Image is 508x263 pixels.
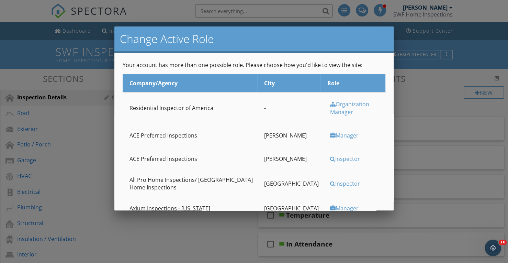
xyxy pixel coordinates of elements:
td: All Pro Home Inspections/ [GEOGRAPHIC_DATA] Home Inspections [123,171,257,197]
td: - [257,92,320,124]
div: Manager [330,132,381,139]
h2: Change Active Role [120,32,388,46]
div: Organization Manager [330,100,381,116]
th: Role [320,74,385,92]
th: City [257,74,320,92]
span: 10 [499,240,507,245]
td: ACE Preferred Inspections [123,147,257,171]
td: Axium Inspections - [US_STATE] [123,197,257,220]
td: Residential Inspector of America [123,92,257,124]
iframe: Intercom live chat [485,240,501,256]
div: Inspector [330,180,381,187]
th: Company/Agency [123,74,257,92]
div: Inspector [330,155,381,163]
td: [GEOGRAPHIC_DATA] [257,197,320,220]
p: Your account has more than one possible role. Please choose how you'd like to view the site: [123,61,385,69]
td: [GEOGRAPHIC_DATA] [257,171,320,197]
div: Manager [330,205,381,212]
td: ACE Preferred Inspections [123,124,257,147]
td: [PERSON_NAME] [257,124,320,147]
td: [PERSON_NAME] [257,147,320,171]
